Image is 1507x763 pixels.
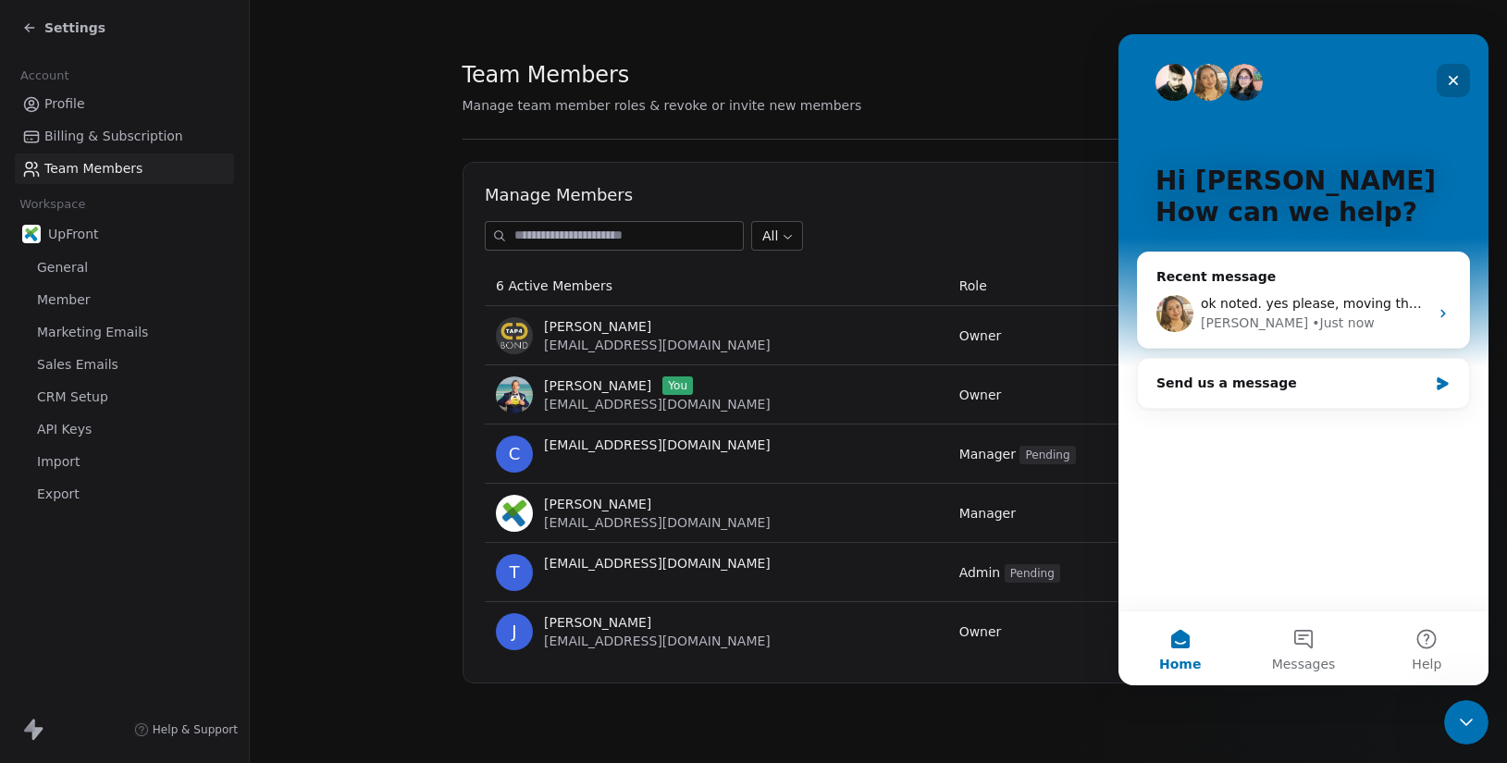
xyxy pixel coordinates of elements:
span: Owner [958,624,1001,639]
a: Member [15,285,234,315]
a: Help & Support [134,722,238,737]
button: Messages [123,577,246,651]
img: TAP4_LOGO-04.jpg [496,317,533,354]
span: t [496,554,533,591]
span: Member [37,290,91,310]
span: 6 Active Members [496,278,612,293]
span: Export [37,485,80,504]
span: You [662,376,693,395]
a: Settings [22,18,105,37]
span: Manager [958,506,1015,521]
span: Team Members [44,159,142,178]
span: Home [41,623,82,636]
img: tbn8OwBPgER1ToqE8he6Hw7RQgYvfmV6N4kVjifYqxI [496,495,533,532]
span: Owner [958,328,1001,343]
a: Export [15,479,234,510]
span: [EMAIL_ADDRESS][DOMAIN_NAME] [544,634,771,648]
span: Import [37,452,80,472]
span: API Keys [37,420,92,439]
span: [EMAIL_ADDRESS][DOMAIN_NAME] [544,436,771,454]
span: Workspace [12,191,93,218]
a: Profile [15,89,234,119]
div: • Just now [193,279,255,299]
span: Messages [154,623,217,636]
span: Owner [958,388,1001,402]
span: CRM Setup [37,388,108,407]
div: [PERSON_NAME] [82,279,190,299]
span: [EMAIL_ADDRESS][DOMAIN_NAME] [544,515,771,530]
span: J [496,613,533,650]
span: Role [958,278,986,293]
span: Marketing Emails [37,323,148,342]
span: Sales Emails [37,355,118,375]
a: CRM Setup [15,382,234,412]
div: Close [318,30,352,63]
span: Help & Support [153,722,238,737]
span: Pending [1019,446,1075,464]
span: Manage team member roles & revoke or invite new members [463,98,862,113]
a: API Keys [15,414,234,445]
img: Headshot.jpg [496,376,533,413]
span: [EMAIL_ADDRESS][DOMAIN_NAME] [544,397,771,412]
span: Profile [44,94,85,114]
span: UpFront [48,225,99,243]
a: General [15,252,234,283]
span: [PERSON_NAME] [544,495,651,513]
span: [PERSON_NAME] [544,613,651,632]
iframe: Intercom live chat [1444,700,1488,745]
span: Admin [958,565,1059,580]
iframe: Intercom live chat [1118,34,1488,685]
span: Team Members [463,61,630,89]
a: Sales Emails [15,350,234,380]
span: ok noted. yes please, moving the business under [DOMAIN_NAME] so all the other one are irrelevant. [82,262,739,277]
h1: Manage Members [485,184,1273,206]
span: Settings [44,18,105,37]
span: Help [293,623,323,636]
span: c [496,436,533,473]
span: Manager [958,447,1075,461]
span: [PERSON_NAME] [544,376,651,395]
a: Team Members [15,154,234,184]
span: General [37,258,88,277]
span: [EMAIL_ADDRESS][DOMAIN_NAME] [544,554,771,572]
div: Send us a message [38,339,309,359]
span: [PERSON_NAME] [544,317,651,336]
a: Marketing Emails [15,317,234,348]
span: [EMAIL_ADDRESS][DOMAIN_NAME] [544,338,771,352]
span: Billing & Subscription [44,127,183,146]
a: Billing & Subscription [15,121,234,152]
button: Help [247,577,370,651]
img: upfront.health-02.jpg [22,225,41,243]
a: Import [15,447,234,477]
span: Account [12,62,77,90]
div: Send us a message [19,324,352,375]
span: Pending [1004,564,1059,583]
